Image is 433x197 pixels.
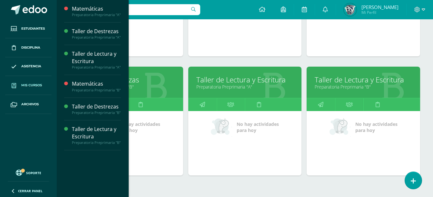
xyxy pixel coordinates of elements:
a: Taller de DestrezasPreparatoria Preprimaria "A" [72,28,121,40]
a: Taller de Lectura y EscrituraPreparatoria Preprimaria "B" [72,126,121,145]
span: Soporte [26,171,41,175]
span: Disciplina [21,45,40,50]
a: Preparatoria Preprimaria "B" [315,84,412,90]
span: Mis cursos [21,83,42,88]
span: Estudiantes [21,26,45,31]
span: No hay actividades para hoy [118,121,160,133]
div: Preparatoria Preprimaria "B" [72,140,121,145]
a: MatemáticasPreparatoria Preprimaria "B" [72,80,121,92]
a: Preparatoria Preprimaria "A" [196,84,294,90]
span: Asistencia [21,64,41,69]
div: Preparatoria Preprimaria "A" [72,35,121,40]
a: Mis cursos [5,76,52,95]
div: Matemáticas [72,80,121,88]
img: no_activities_small.png [330,117,351,137]
a: Taller de Lectura y EscrituraPreparatoria Preprimaria "A" [72,50,121,70]
a: Soporte [8,168,49,177]
a: MatemáticasPreparatoria Preprimaria "A" [72,5,121,17]
span: No hay actividades para hoy [355,121,398,133]
span: Cerrar panel [18,189,43,193]
div: Preparatoria Preprimaria "A" [72,65,121,70]
a: Taller de DestrezasPreparatoria Preprimaria "B" [72,103,121,115]
span: No hay actividades para hoy [237,121,279,133]
img: no_activities_small.png [211,117,232,137]
div: Taller de Lectura y Escritura [72,50,121,65]
a: Estudiantes [5,19,52,38]
div: Preparatoria Preprimaria "B" [72,110,121,115]
a: Disciplina [5,38,52,57]
input: Busca un usuario... [61,4,200,15]
a: Asistencia [5,57,52,76]
div: Preparatoria Preprimaria "A" [72,13,121,17]
a: Archivos [5,95,52,114]
span: [PERSON_NAME] [361,4,399,10]
div: Preparatoria Preprimaria "B" [72,88,121,92]
span: Mi Perfil [361,10,399,15]
div: Taller de Lectura y Escritura [72,126,121,140]
span: Archivos [21,102,39,107]
div: Taller de Destrezas [72,103,121,110]
div: Taller de Destrezas [72,28,121,35]
div: Matemáticas [72,5,121,13]
a: Taller de Lectura y Escritura [196,75,294,85]
a: Taller de Lectura y Escritura [315,75,412,85]
img: 9b5f0be0843dd82ac0af1834b396308f.png [344,3,357,16]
